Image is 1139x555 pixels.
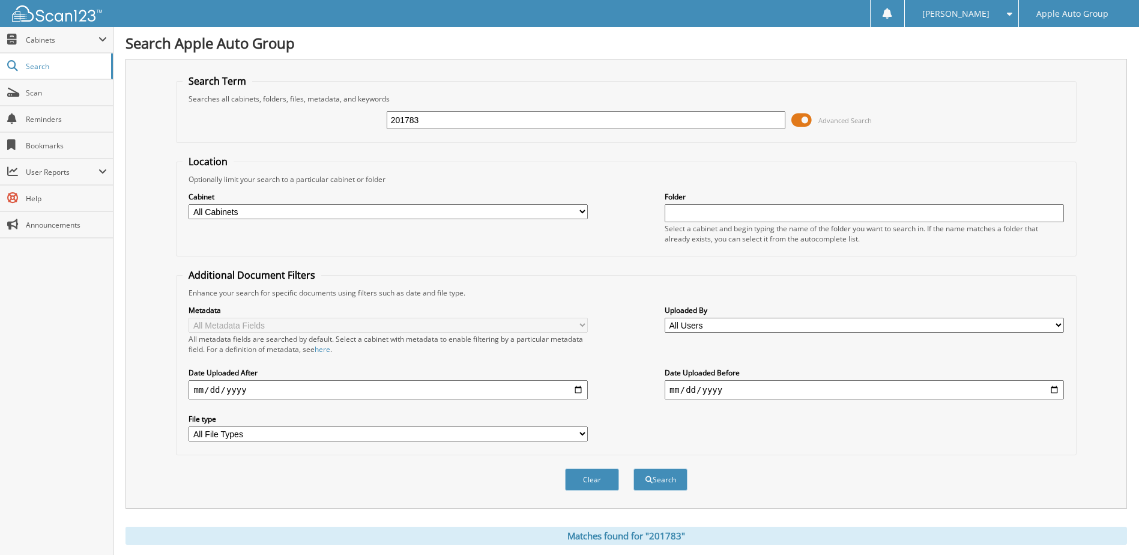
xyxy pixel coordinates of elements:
[665,305,1064,315] label: Uploaded By
[189,414,588,424] label: File type
[183,174,1069,184] div: Optionally limit your search to a particular cabinet or folder
[665,368,1064,378] label: Date Uploaded Before
[26,114,107,124] span: Reminders
[26,167,98,177] span: User Reports
[26,141,107,151] span: Bookmarks
[665,192,1064,202] label: Folder
[125,33,1127,53] h1: Search Apple Auto Group
[189,368,588,378] label: Date Uploaded After
[125,527,1127,545] div: Matches found for "201783"
[189,334,588,354] div: All metadata fields are searched by default. Select a cabinet with metadata to enable filtering b...
[183,288,1069,298] div: Enhance your search for specific documents using filters such as date and file type.
[633,469,687,491] button: Search
[315,344,330,354] a: here
[26,61,105,71] span: Search
[183,94,1069,104] div: Searches all cabinets, folders, files, metadata, and keywords
[565,469,619,491] button: Clear
[1036,10,1108,17] span: Apple Auto Group
[183,268,321,282] legend: Additional Document Filters
[665,223,1064,244] div: Select a cabinet and begin typing the name of the folder you want to search in. If the name match...
[12,5,102,22] img: scan123-logo-white.svg
[183,155,234,168] legend: Location
[189,380,588,399] input: start
[665,380,1064,399] input: end
[189,192,588,202] label: Cabinet
[26,88,107,98] span: Scan
[1079,497,1139,555] iframe: Chat Widget
[26,35,98,45] span: Cabinets
[26,193,107,204] span: Help
[26,220,107,230] span: Announcements
[183,74,252,88] legend: Search Term
[922,10,989,17] span: [PERSON_NAME]
[189,305,588,315] label: Metadata
[818,116,872,125] span: Advanced Search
